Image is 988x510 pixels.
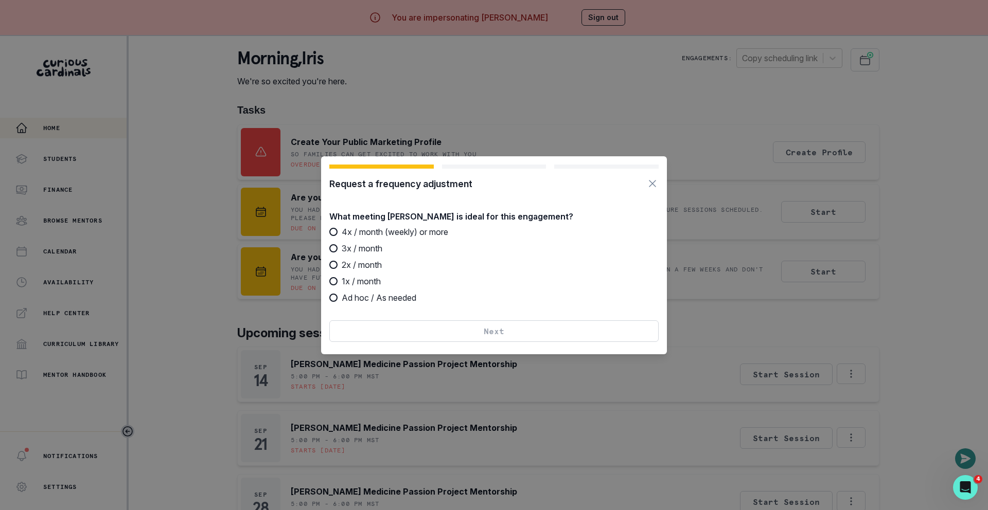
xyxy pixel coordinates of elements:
p: What meeting [PERSON_NAME] is ideal for this engagement? [329,211,659,222]
span: 2x / month [342,259,382,271]
button: Button to close modal [646,177,659,191]
span: 4 [974,475,982,483]
iframe: Intercom live chat [953,475,978,500]
span: 3x / month [342,242,382,254]
button: Next [329,320,659,342]
p: Request a frequency adjustment [329,177,472,191]
span: 1x / month [342,275,381,287]
span: Ad hoc / As needed [342,292,416,304]
span: 4x / month (weekly) or more [342,226,448,238]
